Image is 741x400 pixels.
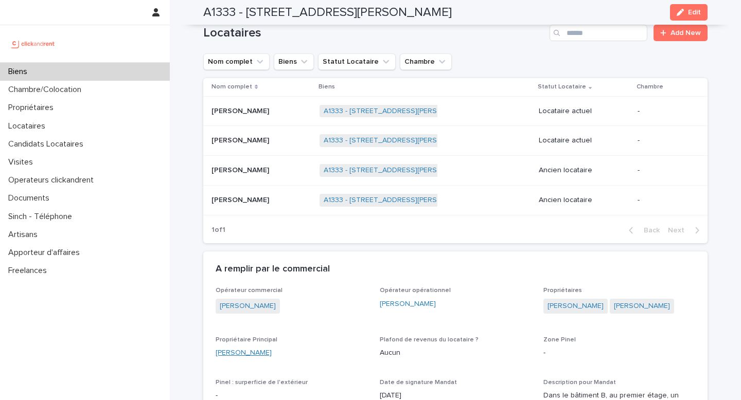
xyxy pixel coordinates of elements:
p: [PERSON_NAME] [211,134,271,145]
p: Locataire actuel [539,107,629,116]
span: Add New [671,29,701,37]
span: Opérateur opérationnel [380,287,451,294]
a: [PERSON_NAME] [220,301,276,312]
span: Next [668,227,691,234]
p: Ancien locataire [539,166,629,175]
tr: [PERSON_NAME][PERSON_NAME] A1333 - [STREET_ADDRESS][PERSON_NAME] Locataire actuel- [203,96,708,126]
p: Locataire actuel [539,136,629,145]
a: A1333 - [STREET_ADDRESS][PERSON_NAME] [324,196,473,205]
p: Nom complet [211,81,252,93]
span: Opérateur commercial [216,287,283,294]
h2: A remplir par le commercial [216,264,330,275]
p: Aucun [380,348,532,358]
p: [PERSON_NAME] [211,194,271,205]
p: Locataires [4,121,54,131]
a: A1333 - [STREET_ADDRESS][PERSON_NAME] [324,166,473,175]
span: Date de signature Mandat [380,379,457,386]
span: Back [638,227,660,234]
a: [PERSON_NAME] [614,301,670,312]
p: Candidats Locataires [4,139,92,149]
span: Edit [688,9,701,16]
p: Apporteur d'affaires [4,248,88,258]
p: Statut Locataire [538,81,586,93]
span: Zone Pinel [543,337,576,343]
a: A1333 - [STREET_ADDRESS][PERSON_NAME] [324,107,473,116]
span: Pinel : surperficie de l'extérieur [216,379,308,386]
p: Artisans [4,230,46,240]
tr: [PERSON_NAME][PERSON_NAME] A1333 - [STREET_ADDRESS][PERSON_NAME] Ancien locataire- [203,156,708,186]
a: A1333 - [STREET_ADDRESS][PERSON_NAME] [324,136,473,145]
p: Documents [4,193,58,203]
p: - [638,107,691,116]
p: [PERSON_NAME] [211,164,271,175]
h2: A1333 - [STREET_ADDRESS][PERSON_NAME] [203,5,452,20]
p: - [638,166,691,175]
p: - [638,196,691,205]
button: Statut Locataire [318,53,396,70]
span: Plafond de revenus du locataire ? [380,337,479,343]
span: Propriétaires [543,287,582,294]
tr: [PERSON_NAME][PERSON_NAME] A1333 - [STREET_ADDRESS][PERSON_NAME] Locataire actuel- [203,126,708,156]
button: Nom complet [203,53,270,70]
a: [PERSON_NAME] [380,299,436,310]
tr: [PERSON_NAME][PERSON_NAME] A1333 - [STREET_ADDRESS][PERSON_NAME] Ancien locataire- [203,186,708,215]
p: - [543,348,695,358]
a: Add New [654,25,708,41]
h1: Locataires [203,26,545,41]
button: Next [664,226,708,235]
a: [PERSON_NAME] [216,348,272,358]
p: Chambre/Colocation [4,85,90,95]
button: Edit [670,4,708,21]
button: Back [621,226,664,235]
img: UCB0brd3T0yccxBKYDjQ [8,33,58,54]
p: Freelances [4,266,55,276]
p: Operateurs clickandrent [4,175,102,185]
button: Chambre [400,53,452,70]
input: Search [550,25,647,41]
p: Chambre [637,81,663,93]
p: Biens [319,81,335,93]
p: Sinch - Téléphone [4,212,80,222]
a: [PERSON_NAME] [548,301,604,312]
span: Propriétaire Principal [216,337,277,343]
p: [PERSON_NAME] [211,105,271,116]
p: 1 of 1 [203,217,234,243]
p: Biens [4,67,36,77]
p: - [638,136,691,145]
p: Visites [4,157,41,167]
span: Description pour Mandat [543,379,616,386]
button: Biens [274,53,314,70]
p: Ancien locataire [539,196,629,205]
p: Propriétaires [4,103,62,113]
